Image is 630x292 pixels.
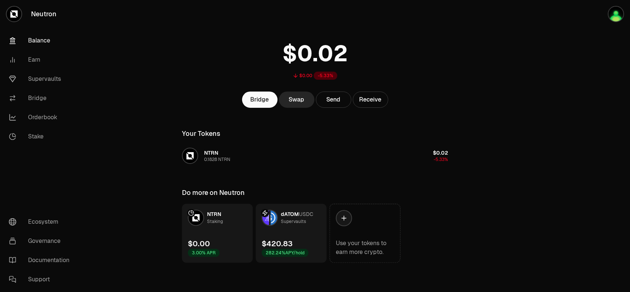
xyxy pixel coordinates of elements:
[316,92,351,108] button: Send
[609,7,623,21] img: sw-firefox
[256,204,327,263] a: dATOM LogoUSDC LogodATOMUSDCSupervaults$420.83282.24%APY/hold
[207,218,223,225] div: Staking
[3,108,80,127] a: Orderbook
[279,92,314,108] a: Swap
[207,211,221,217] span: NTRN
[3,89,80,108] a: Bridge
[183,148,197,163] img: NTRN Logo
[188,249,220,257] div: 3.00% APR
[204,150,218,156] span: NTRN
[242,92,278,108] a: Bridge
[433,150,448,156] span: $0.02
[271,210,277,225] img: USDC Logo
[3,251,80,270] a: Documentation
[182,204,253,263] a: NTRN LogoNTRNStaking$0.003.00% APR
[3,31,80,50] a: Balance
[3,50,80,69] a: Earn
[178,145,452,167] button: NTRN LogoNTRN0.1828 NTRN$0.02-5.33%
[182,188,245,198] div: Do more on Neutron
[182,128,220,139] div: Your Tokens
[353,92,388,108] button: Receive
[189,210,203,225] img: NTRN Logo
[281,211,299,217] span: dATOM
[314,72,337,80] div: -5.33%
[434,157,448,162] span: -5.33%
[3,231,80,251] a: Governance
[262,210,269,225] img: dATOM Logo
[330,204,400,263] a: Use your tokens to earn more crypto.
[299,211,313,217] span: USDC
[262,249,309,257] div: 282.24% APY/hold
[3,212,80,231] a: Ecosystem
[204,157,230,162] div: 0.1828 NTRN
[336,239,394,257] div: Use your tokens to earn more crypto.
[262,238,293,249] div: $420.83
[3,69,80,89] a: Supervaults
[281,218,306,225] div: Supervaults
[188,238,210,249] div: $0.00
[3,270,80,289] a: Support
[299,73,312,79] div: $0.00
[3,127,80,146] a: Stake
